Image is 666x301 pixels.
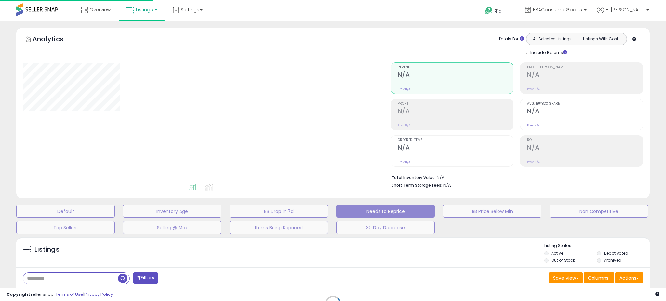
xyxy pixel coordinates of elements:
[606,7,645,13] span: Hi [PERSON_NAME]
[527,108,643,116] h2: N/A
[336,221,435,234] button: 30 Day Decrease
[398,87,410,91] small: Prev: N/A
[527,138,643,142] span: ROI
[398,160,410,164] small: Prev: N/A
[16,221,115,234] button: Top Sellers
[443,182,451,188] span: N/A
[230,205,328,218] button: BB Drop in 7d
[123,205,221,218] button: Inventory Age
[392,175,436,180] b: Total Inventory Value:
[398,138,513,142] span: Ordered Items
[16,205,115,218] button: Default
[493,8,501,14] span: Help
[527,102,643,106] span: Avg. Buybox Share
[576,35,625,43] button: Listings With Cost
[528,35,577,43] button: All Selected Listings
[550,205,648,218] button: Non Competitive
[7,291,30,297] strong: Copyright
[392,182,442,188] b: Short Term Storage Fees:
[527,66,643,69] span: Profit [PERSON_NAME]
[230,221,328,234] button: Items Being Repriced
[597,7,649,21] a: Hi [PERSON_NAME]
[527,160,540,164] small: Prev: N/A
[398,144,513,153] h2: N/A
[7,292,113,298] div: seller snap | |
[398,102,513,106] span: Profit
[398,66,513,69] span: Revenue
[398,124,410,127] small: Prev: N/A
[136,7,153,13] span: Listings
[527,144,643,153] h2: N/A
[527,71,643,80] h2: N/A
[521,48,575,56] div: Include Returns
[443,205,541,218] button: BB Price Below Min
[336,205,435,218] button: Needs to Reprice
[398,108,513,116] h2: N/A
[485,7,493,15] i: Get Help
[33,34,76,45] h5: Analytics
[89,7,111,13] span: Overview
[527,87,540,91] small: Prev: N/A
[480,2,514,21] a: Help
[527,124,540,127] small: Prev: N/A
[123,221,221,234] button: Selling @ Max
[398,71,513,80] h2: N/A
[392,173,639,181] li: N/A
[533,7,582,13] span: FBAConsumerGoods
[499,36,524,42] div: Totals For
